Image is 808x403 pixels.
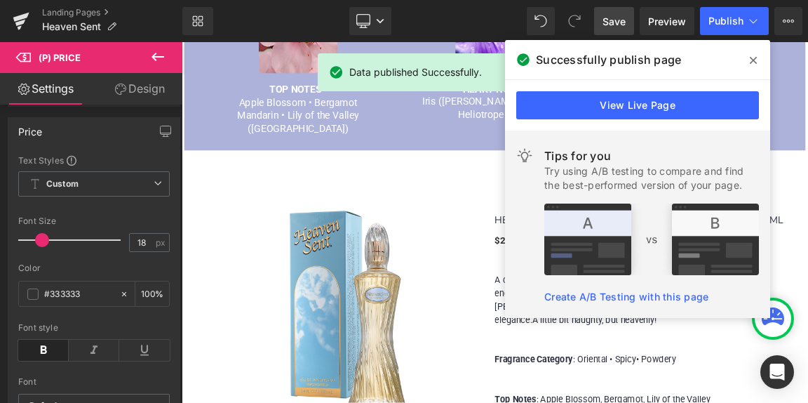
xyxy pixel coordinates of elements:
[44,286,113,302] input: Color
[700,7,769,35] button: Publish
[42,21,101,32] span: Heaven Sent
[544,204,759,275] img: tip.png
[46,178,79,190] b: Custom
[291,55,558,107] p: Iris ([PERSON_NAME]) • Jasmine
[156,238,168,247] span: px
[94,73,185,105] a: Design
[18,216,170,226] div: Font Size
[527,7,555,35] button: Undo
[640,7,694,35] a: Preview
[516,91,759,119] a: View Live Page
[349,65,482,80] span: Data published Successfully.
[18,118,42,138] div: Price
[708,15,743,27] span: Publish
[602,14,626,29] span: Save
[381,55,468,72] strong: HEART NOTES
[536,51,681,68] span: Successfully publish page
[424,259,463,279] span: $27.99
[444,90,474,106] span: Rose
[651,56,730,72] strong: BASE NOTES
[760,355,794,389] div: Open Intercom Messenger
[119,56,190,72] strong: TOP NOTES
[774,7,802,35] button: More
[135,282,169,306] div: %
[544,164,759,192] div: Try using A/B testing to compare and find the best-performed version of your page.
[475,369,643,383] span: A little bit naughty, but heavenly!
[648,14,686,29] span: Preview
[18,377,170,387] div: Font
[18,323,170,333] div: Font style
[18,154,170,166] div: Text Styles
[621,91,684,107] span: Patchouli •
[39,52,81,63] span: (P) Price
[182,7,213,35] a: New Library
[544,291,708,303] a: Create A/B Testing with this page
[544,147,759,164] div: Tips for you
[18,263,170,273] div: Color
[560,7,588,35] button: Redo
[666,74,706,90] span: Musk •
[374,90,444,106] span: Heliotrope •
[687,91,761,107] span: Sandalwood
[25,56,291,126] p: Apple Blossom • Bergamot Mandarin • Lily of the Valley ([GEOGRAPHIC_DATA])
[42,7,182,18] a: Landing Pages
[706,74,763,90] span: Oakmoss
[516,147,533,164] img: light.svg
